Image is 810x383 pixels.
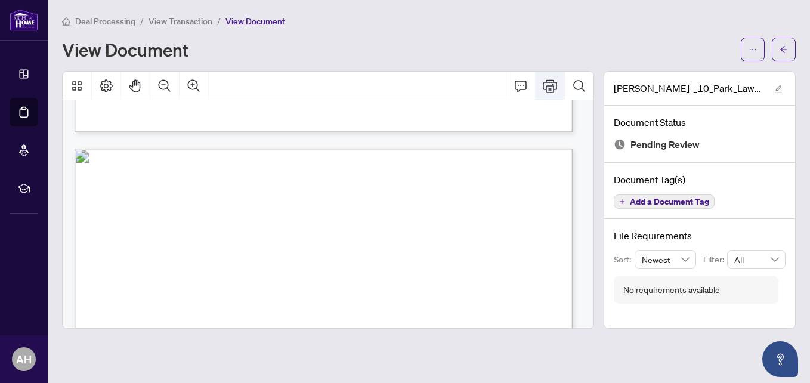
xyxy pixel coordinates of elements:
h1: View Document [62,40,188,59]
span: Newest [642,251,690,268]
span: All [734,251,778,268]
div: No requirements available [623,283,720,296]
span: plus [619,199,625,205]
button: Add a Document Tag [614,194,715,209]
h4: Document Status [614,115,786,129]
span: [PERSON_NAME]-_10_Park_Lawn_Lease.pdf [614,81,763,95]
p: Filter: [703,253,727,266]
span: home [62,17,70,26]
span: ellipsis [749,45,757,54]
li: / [217,14,221,28]
h4: File Requirements [614,228,786,243]
li: / [140,14,144,28]
p: Sort: [614,253,635,266]
span: View Transaction [149,16,212,27]
span: edit [774,85,783,93]
h4: Document Tag(s) [614,172,786,187]
span: AH [16,351,32,367]
span: Pending Review [630,137,700,153]
img: logo [10,9,38,31]
span: View Document [225,16,285,27]
span: Deal Processing [75,16,135,27]
button: Open asap [762,341,798,377]
span: arrow-left [780,45,788,54]
img: Document Status [614,138,626,150]
span: Add a Document Tag [630,197,709,206]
